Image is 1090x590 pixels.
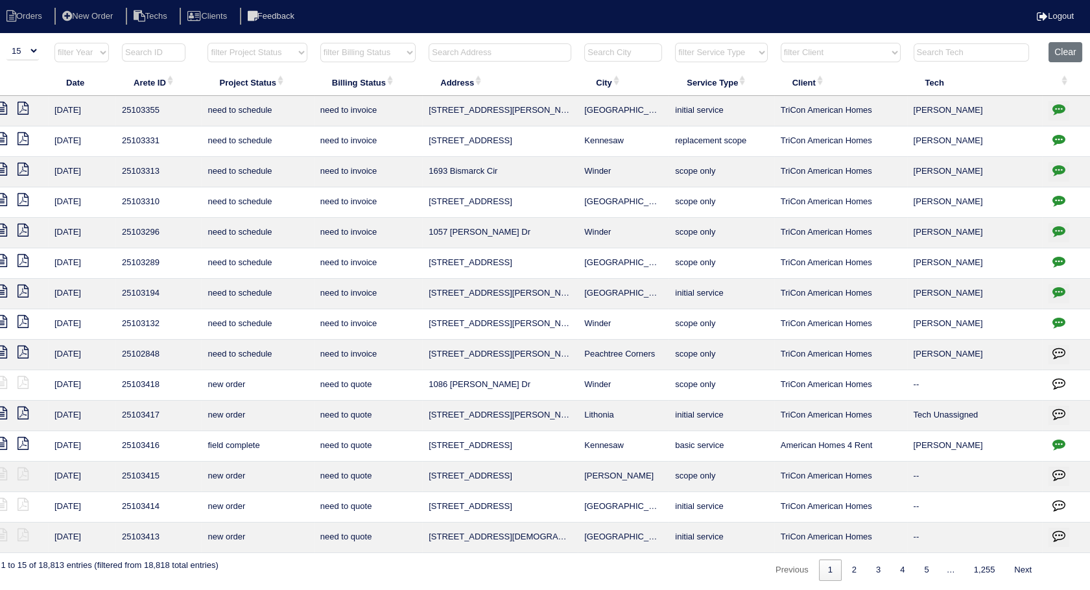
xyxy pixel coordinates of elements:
td: [PERSON_NAME] [907,309,1043,340]
td: need to quote [314,523,422,553]
td: [PERSON_NAME] [907,340,1043,370]
td: [PERSON_NAME] [907,431,1043,462]
td: 25102848 [115,340,201,370]
li: New Order [54,8,123,25]
td: [DATE] [48,523,115,553]
td: [DATE] [48,126,115,157]
th: Address: activate to sort column ascending [422,69,578,96]
td: [DATE] [48,309,115,340]
td: [PERSON_NAME] [907,248,1043,279]
td: [PERSON_NAME] [907,187,1043,218]
td: need to schedule [201,279,313,309]
td: [STREET_ADDRESS][PERSON_NAME] [422,96,578,126]
td: need to invoice [314,309,422,340]
td: American Homes 4 Rent [774,431,907,462]
td: Winder [578,157,669,187]
span: … [938,565,964,574]
td: need to invoice [314,248,422,279]
td: need to quote [314,431,422,462]
td: [STREET_ADDRESS][PERSON_NAME] [422,279,578,309]
td: 1086 [PERSON_NAME] Dr [422,370,578,401]
td: 1057 [PERSON_NAME] Dr [422,218,578,248]
a: 2 [843,560,866,581]
a: 5 [915,560,938,581]
td: need to schedule [201,96,313,126]
td: need to schedule [201,157,313,187]
td: [STREET_ADDRESS][PERSON_NAME] [422,340,578,370]
th: Client: activate to sort column ascending [774,69,907,96]
td: [PERSON_NAME] [907,218,1043,248]
a: New Order [54,11,123,21]
td: [GEOGRAPHIC_DATA] [578,248,669,279]
td: Tech Unassigned [907,401,1043,431]
td: [DATE] [48,492,115,523]
td: need to quote [314,401,422,431]
a: 4 [891,560,914,581]
li: Techs [126,8,178,25]
input: Search City [584,43,662,62]
td: [PERSON_NAME] [907,157,1043,187]
td: [GEOGRAPHIC_DATA] [578,492,669,523]
td: new order [201,370,313,401]
a: Logout [1037,11,1074,21]
td: TriCon American Homes [774,523,907,553]
td: TriCon American Homes [774,370,907,401]
td: 25103310 [115,187,201,218]
button: Clear [1049,42,1082,62]
td: scope only [669,157,774,187]
td: [DATE] [48,187,115,218]
td: initial service [669,492,774,523]
td: [STREET_ADDRESS] [422,126,578,157]
td: need to quote [314,370,422,401]
td: 25103132 [115,309,201,340]
td: -- [907,462,1043,492]
a: 1,255 [965,560,1004,581]
td: TriCon American Homes [774,401,907,431]
td: [STREET_ADDRESS] [422,187,578,218]
a: Techs [126,11,178,21]
td: [DATE] [48,248,115,279]
td: [STREET_ADDRESS][PERSON_NAME] [422,309,578,340]
input: Search ID [122,43,185,62]
td: [GEOGRAPHIC_DATA] [578,523,669,553]
td: need to invoice [314,279,422,309]
td: [PERSON_NAME] [907,126,1043,157]
td: initial service [669,401,774,431]
td: initial service [669,523,774,553]
a: 3 [867,560,890,581]
td: 25103296 [115,218,201,248]
td: [STREET_ADDRESS][PERSON_NAME] [422,401,578,431]
td: TriCon American Homes [774,340,907,370]
td: scope only [669,218,774,248]
td: TriCon American Homes [774,309,907,340]
td: TriCon American Homes [774,279,907,309]
a: Previous [766,560,818,581]
td: [STREET_ADDRESS] [422,248,578,279]
td: need to schedule [201,126,313,157]
td: field complete [201,431,313,462]
td: [DATE] [48,96,115,126]
td: -- [907,370,1043,401]
td: Lithonia [578,401,669,431]
td: 25103355 [115,96,201,126]
th: City: activate to sort column ascending [578,69,669,96]
td: [GEOGRAPHIC_DATA] [578,187,669,218]
td: 25103416 [115,431,201,462]
td: need to schedule [201,309,313,340]
th: Billing Status: activate to sort column ascending [314,69,422,96]
td: [PERSON_NAME] [907,279,1043,309]
td: [PERSON_NAME] [907,96,1043,126]
td: 25103313 [115,157,201,187]
td: 25103414 [115,492,201,523]
td: TriCon American Homes [774,248,907,279]
td: need to invoice [314,218,422,248]
td: scope only [669,309,774,340]
th: Arete ID: activate to sort column ascending [115,69,201,96]
td: need to invoice [314,157,422,187]
td: TriCon American Homes [774,187,907,218]
td: Winder [578,370,669,401]
td: [DATE] [48,401,115,431]
td: 25103417 [115,401,201,431]
td: [DATE] [48,462,115,492]
td: basic service [669,431,774,462]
